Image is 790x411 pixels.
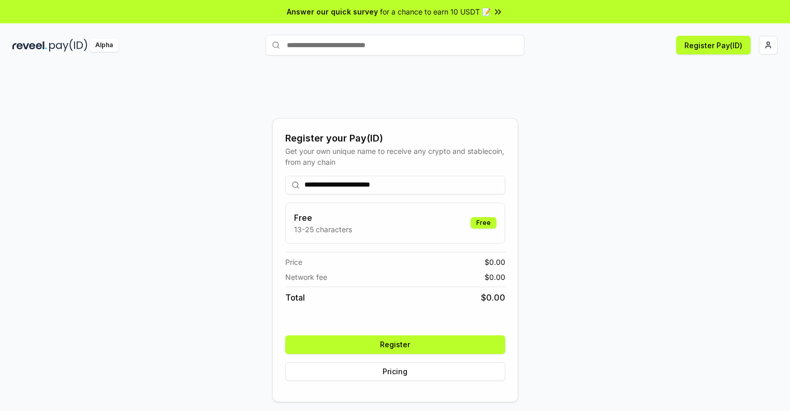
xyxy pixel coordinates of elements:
[90,39,119,52] div: Alpha
[676,36,751,54] button: Register Pay(ID)
[287,6,378,17] span: Answer our quick survey
[49,39,87,52] img: pay_id
[294,211,352,224] h3: Free
[471,217,496,229] div: Free
[285,257,302,267] span: Price
[285,272,327,282] span: Network fee
[12,39,47,52] img: reveel_dark
[285,335,505,354] button: Register
[285,291,305,304] span: Total
[294,224,352,235] p: 13-25 characters
[285,362,505,381] button: Pricing
[481,291,505,304] span: $ 0.00
[485,257,505,267] span: $ 0.00
[380,6,491,17] span: for a chance to earn 10 USDT 📝
[285,146,505,167] div: Get your own unique name to receive any crypto and stablecoin, from any chain
[285,131,505,146] div: Register your Pay(ID)
[485,272,505,282] span: $ 0.00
